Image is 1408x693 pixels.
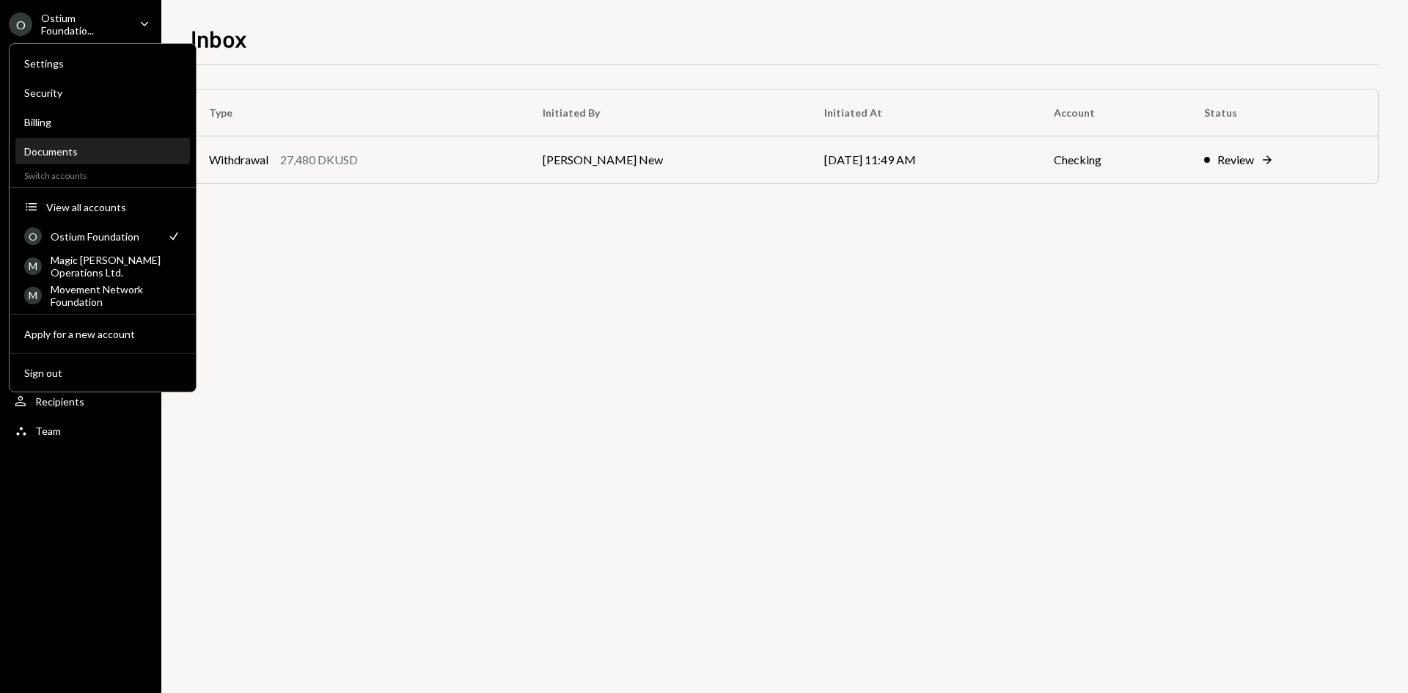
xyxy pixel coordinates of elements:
th: Type [191,89,525,136]
a: Documents [15,138,190,164]
td: [DATE] 11:49 AM [807,136,1036,183]
h1: Inbox [191,23,247,53]
th: Status [1187,89,1378,136]
div: O [24,227,42,245]
a: Security [15,79,190,106]
button: Sign out [15,360,190,386]
div: Billing [24,116,181,128]
div: Team [35,425,61,437]
td: Checking [1036,136,1187,183]
div: Settings [24,57,181,70]
th: Account [1036,89,1187,136]
div: Review [1217,151,1254,169]
div: Movement Network Foundation [51,283,181,308]
div: 27,480 DKUSD [280,151,358,169]
div: Recipients [35,395,84,408]
div: Withdrawal [209,151,268,169]
th: Initiated At [807,89,1036,136]
div: Documents [24,145,181,158]
a: MMagic [PERSON_NAME] Operations Ltd. [15,252,190,279]
a: Settings [15,50,190,76]
button: View all accounts [15,194,190,221]
div: M [24,257,42,275]
div: Switch accounts [10,167,196,181]
div: Sign out [24,367,181,379]
a: Team [9,417,153,444]
div: M [24,287,42,304]
a: Billing [15,109,190,135]
th: Initiated By [525,89,807,136]
div: Security [24,87,181,99]
a: MMovement Network Foundation [15,282,190,308]
div: Apply for a new account [24,328,181,340]
a: Recipients [9,388,153,414]
button: Apply for a new account [15,321,190,348]
div: Ostium Foundation [51,230,158,243]
div: Magic [PERSON_NAME] Operations Ltd. [51,254,181,279]
div: O [9,12,32,36]
div: View all accounts [46,201,181,213]
td: [PERSON_NAME] New [525,136,807,183]
div: Ostium Foundatio... [41,12,128,37]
